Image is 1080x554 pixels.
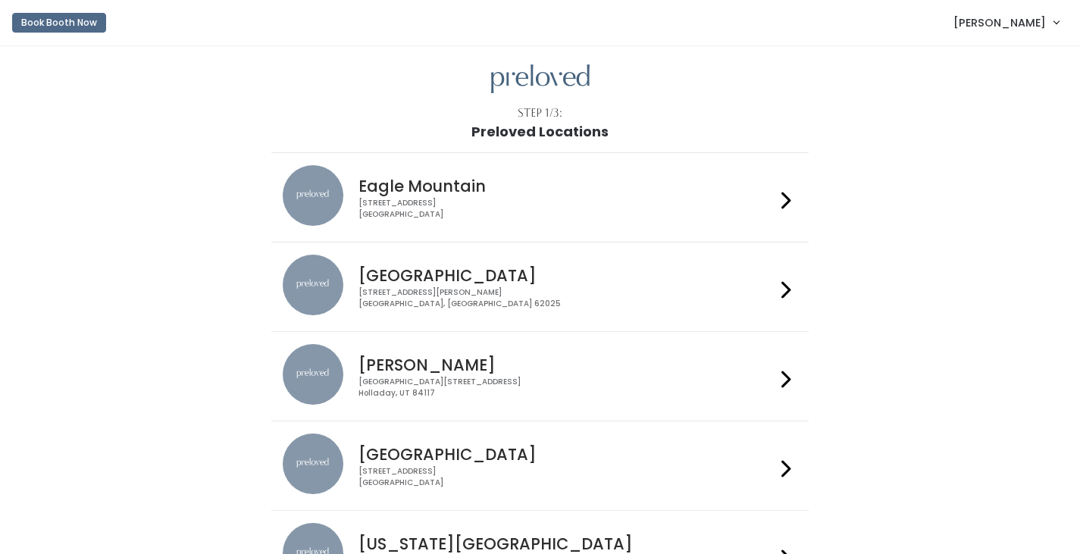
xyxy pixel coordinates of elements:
[12,6,106,39] a: Book Booth Now
[283,433,343,494] img: preloved location
[471,124,609,139] h1: Preloved Locations
[283,255,797,319] a: preloved location [GEOGRAPHIC_DATA] [STREET_ADDRESS][PERSON_NAME][GEOGRAPHIC_DATA], [GEOGRAPHIC_D...
[358,356,775,374] h4: [PERSON_NAME]
[358,377,775,399] div: [GEOGRAPHIC_DATA][STREET_ADDRESS] Holladay, UT 84117
[358,287,775,309] div: [STREET_ADDRESS][PERSON_NAME] [GEOGRAPHIC_DATA], [GEOGRAPHIC_DATA] 62025
[283,344,797,408] a: preloved location [PERSON_NAME] [GEOGRAPHIC_DATA][STREET_ADDRESS]Holladay, UT 84117
[12,13,106,33] button: Book Booth Now
[938,6,1074,39] a: [PERSON_NAME]
[953,14,1046,31] span: [PERSON_NAME]
[283,165,343,226] img: preloved location
[358,466,775,488] div: [STREET_ADDRESS] [GEOGRAPHIC_DATA]
[283,255,343,315] img: preloved location
[358,267,775,284] h4: [GEOGRAPHIC_DATA]
[358,535,775,552] h4: [US_STATE][GEOGRAPHIC_DATA]
[358,177,775,195] h4: Eagle Mountain
[283,165,797,230] a: preloved location Eagle Mountain [STREET_ADDRESS][GEOGRAPHIC_DATA]
[358,198,775,220] div: [STREET_ADDRESS] [GEOGRAPHIC_DATA]
[518,105,562,121] div: Step 1/3:
[358,446,775,463] h4: [GEOGRAPHIC_DATA]
[491,64,590,94] img: preloved logo
[283,344,343,405] img: preloved location
[283,433,797,498] a: preloved location [GEOGRAPHIC_DATA] [STREET_ADDRESS][GEOGRAPHIC_DATA]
